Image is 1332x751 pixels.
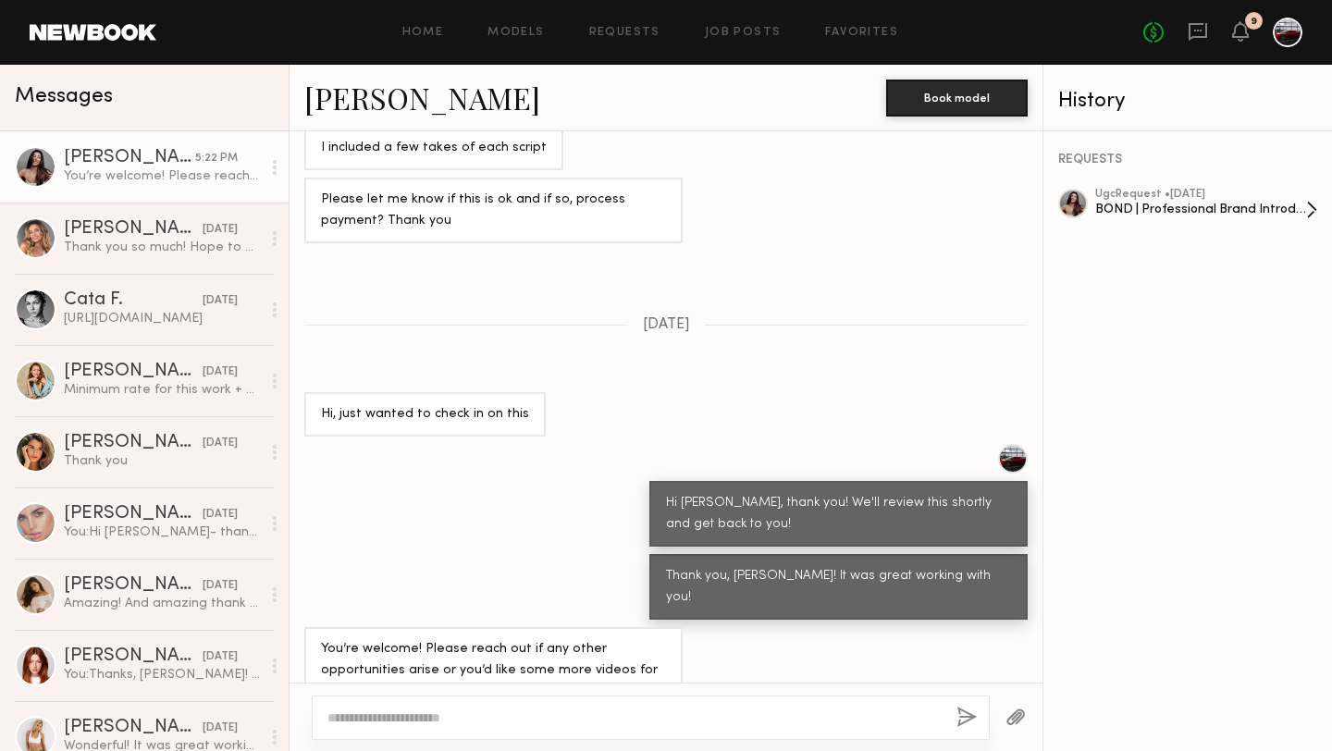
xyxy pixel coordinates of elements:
a: Models [487,27,544,39]
div: [URL][DOMAIN_NAME] [64,310,261,327]
a: [PERSON_NAME] [304,78,540,117]
div: 5:22 PM [195,150,238,167]
div: [PERSON_NAME] [64,363,203,381]
div: [DATE] [203,577,238,595]
div: Thank you, [PERSON_NAME]! It was great working with you! [666,566,1011,609]
div: Thank you [64,452,261,470]
div: [DATE] [203,720,238,737]
div: REQUESTS [1058,154,1317,166]
div: Hi [PERSON_NAME], thank you! We'll review this shortly and get back to you! [666,493,1011,536]
a: Home [402,27,444,39]
span: [DATE] [643,317,690,333]
div: [DATE] [203,506,238,523]
div: [PERSON_NAME] [64,719,203,737]
div: [DATE] [203,648,238,666]
a: Book model [886,89,1028,105]
div: [PERSON_NAME] [64,149,195,167]
a: Job Posts [705,27,782,39]
div: [DATE] [203,363,238,381]
div: Please let me know if this is ok and if so, process payment? Thank you [321,190,666,232]
a: ugcRequest •[DATE]BOND | Professional Brand Introduction Video [1095,189,1317,231]
div: [DATE] [203,292,238,310]
div: Minimum rate for this work + usage is 2K [64,381,261,399]
div: 9 [1251,17,1257,27]
div: Amazing! And amazing thank you! [64,595,261,612]
a: Favorites [825,27,898,39]
div: Thank you so much! Hope to work with you again in the future. Have a great week! :) [64,239,261,256]
div: You: Thanks, [PERSON_NAME]! It was a pleasure working with you! :) Also, if you'd like to join ou... [64,666,261,683]
div: You’re welcome! Please reach out if any other opportunities arise or you’d like some more videos ... [321,639,666,703]
div: History [1058,91,1317,112]
div: [DATE] [203,221,238,239]
button: Book model [886,80,1028,117]
div: Hi, just wanted to check in on this [321,404,529,425]
div: You: Hi [PERSON_NAME]- thank you so much! It was great working with you :) [64,523,261,541]
div: Cata F. [64,291,203,310]
div: BOND | Professional Brand Introduction Video [1095,201,1306,218]
div: [PERSON_NAME] [PERSON_NAME] [64,220,203,239]
a: Requests [589,27,660,39]
div: I included a few takes of each script [321,138,547,159]
div: You’re welcome! Please reach out if any other opportunities arise or you’d like some more videos ... [64,167,261,185]
div: [PERSON_NAME] [64,434,203,452]
div: [DATE] [203,435,238,452]
div: [PERSON_NAME] [64,505,203,523]
div: [PERSON_NAME] [64,576,203,595]
div: [PERSON_NAME] [64,647,203,666]
span: Messages [15,86,113,107]
div: ugc Request • [DATE] [1095,189,1306,201]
